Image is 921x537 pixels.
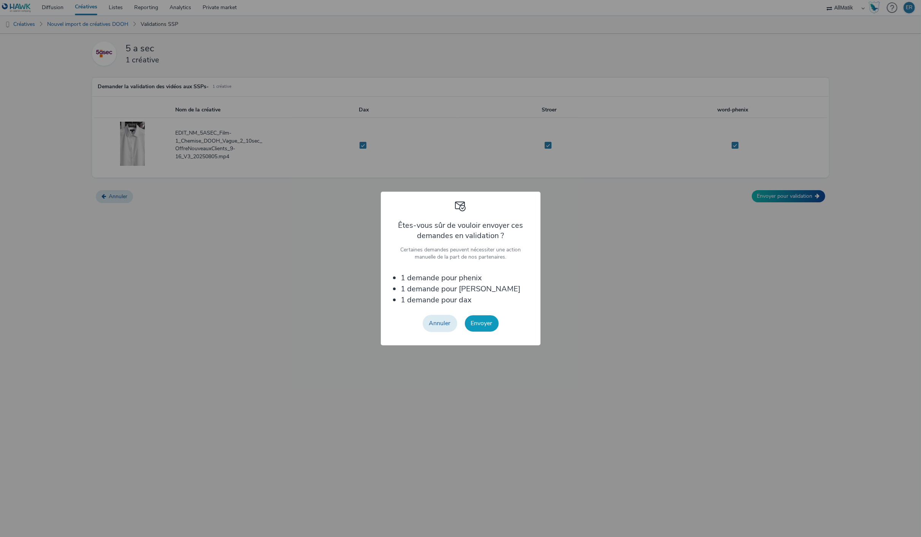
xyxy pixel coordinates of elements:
[401,272,520,283] li: 1 demande pour phenix
[423,315,457,332] button: Annuler
[401,283,520,294] li: 1 demande pour [PERSON_NAME]
[390,220,531,241] h3: Êtes-vous sûr de vouloir envoyer ces demandes en validation ?
[401,294,520,305] li: 1 demande pour dax
[465,315,499,331] button: Envoyer
[390,246,531,261] h5: Certaines demandes peuvent nécessiter une action manuelle de la part de nos partenaires.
